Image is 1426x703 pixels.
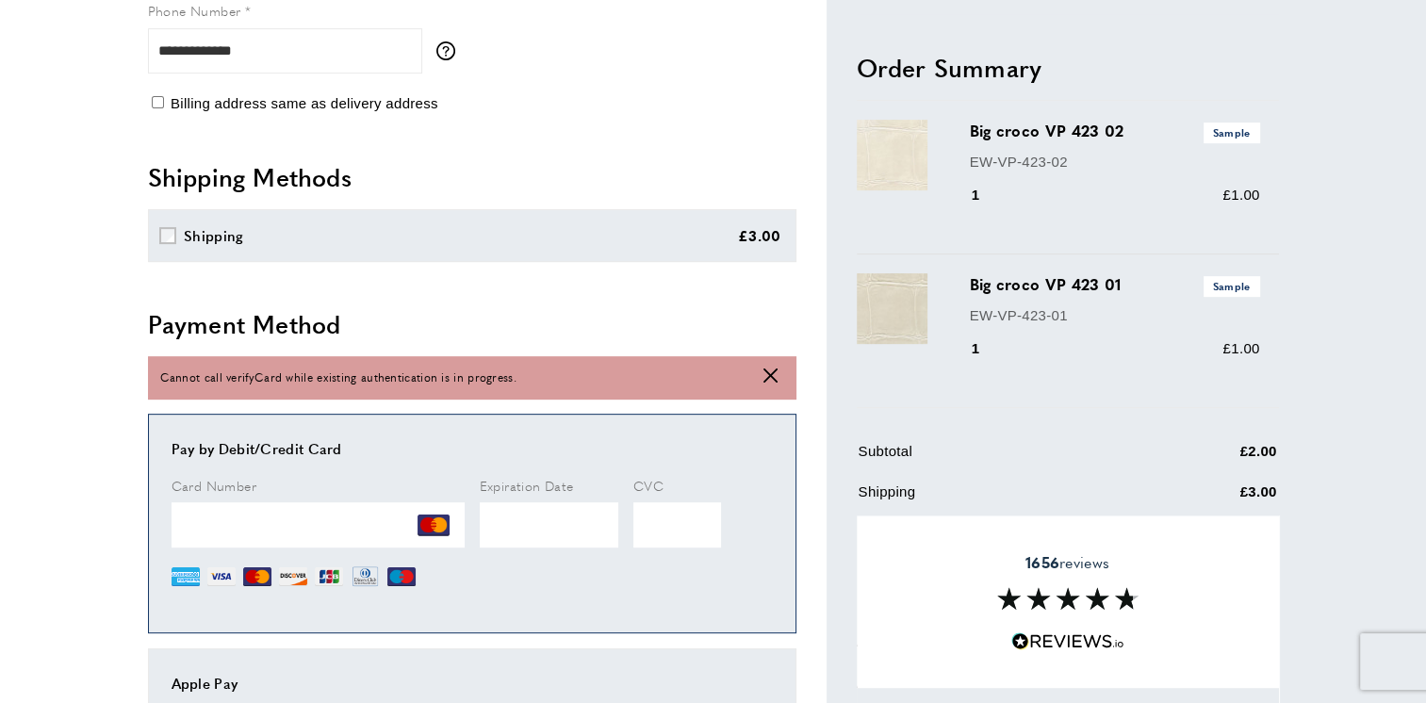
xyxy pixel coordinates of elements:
img: AE.png [172,563,200,591]
img: Reviews.io 5 stars [1011,632,1124,650]
div: 1 [970,338,1007,361]
button: More information [436,41,465,60]
iframe: Secure Credit Card Frame - Credit Card Number [172,502,465,548]
span: Expiration Date [480,476,574,495]
img: DI.png [279,563,307,591]
span: Cannot call verifyCard while existing authentication is in progress. [160,368,516,386]
img: VI.png [207,563,236,591]
div: Shipping [184,224,243,247]
img: Big croco VP 423 01 [857,274,927,345]
h2: Shipping Methods [148,160,796,194]
img: MC.png [418,509,450,541]
span: CVC [633,476,664,495]
span: Sample [1204,123,1260,143]
img: DN.png [351,563,381,591]
td: £3.00 [1147,482,1277,518]
td: Subtotal [859,441,1145,478]
span: Card Number [172,476,256,495]
h2: Order Summary [857,51,1279,85]
img: Reviews section [997,587,1139,610]
iframe: Secure Credit Card Frame - CVV [633,502,721,548]
div: Apple Pay [172,672,773,695]
div: £3.00 [738,224,781,247]
h3: Big croco VP 423 02 [970,121,1260,143]
div: Pay by Debit/Credit Card [172,437,773,460]
p: EW-VP-423-01 [970,304,1260,327]
span: £1.00 [1222,188,1259,204]
span: Billing address same as delivery address [171,95,438,111]
h3: Big croco VP 423 01 [970,274,1260,297]
span: Phone Number [148,1,241,20]
td: Shipping [859,482,1145,518]
span: Sample [1204,277,1260,297]
span: reviews [1025,552,1109,571]
span: £1.00 [1222,341,1259,357]
div: 1 [970,185,1007,207]
img: Big croco VP 423 02 [857,121,927,191]
input: Billing address same as delivery address [152,96,164,108]
img: MC.png [243,563,271,591]
strong: 1656 [1025,550,1059,572]
iframe: Secure Credit Card Frame - Expiration Date [480,502,619,548]
h2: Payment Method [148,307,796,341]
td: £2.00 [1147,441,1277,478]
img: JCB.png [315,563,343,591]
p: EW-VP-423-02 [970,151,1260,173]
img: MI.png [387,563,416,591]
